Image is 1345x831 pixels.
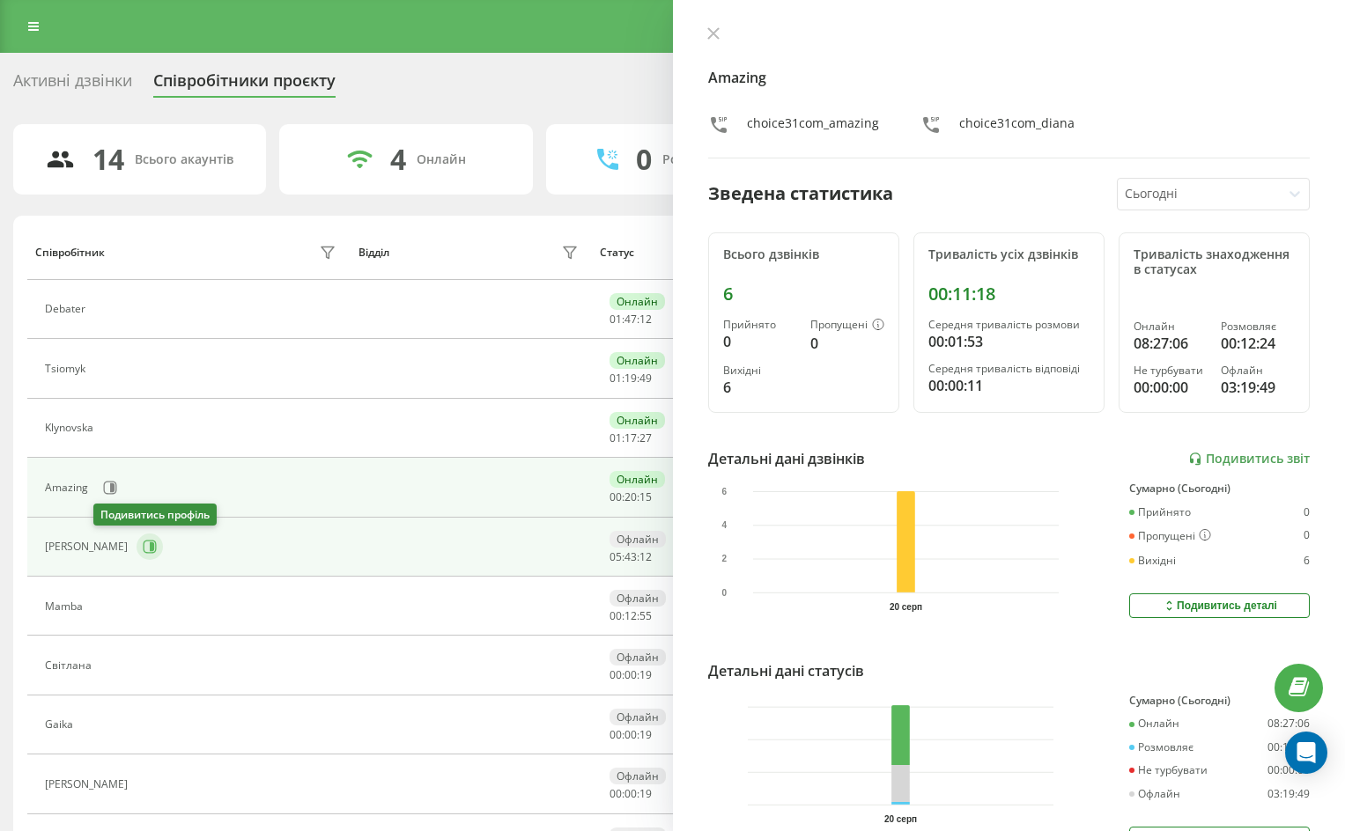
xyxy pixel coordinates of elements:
[639,667,652,682] span: 19
[708,180,893,207] div: Зведена статистика
[610,549,622,564] span: 05
[1134,377,1208,398] div: 00:00:00
[610,430,622,445] span: 01
[636,143,652,176] div: 0
[93,504,217,526] div: Подивитись профіль
[390,143,406,176] div: 4
[1221,333,1295,354] div: 00:12:24
[890,602,922,612] text: 20 серп
[610,352,665,369] div: Онлайн
[610,590,666,607] div: Офлайн
[1162,599,1277,613] div: Подивитись деталі
[1188,452,1310,467] a: Подивитись звіт
[1129,482,1310,495] div: Сумарно (Сьогодні)
[708,448,865,469] div: Детальні дані дзвінків
[610,432,652,445] div: : :
[1267,741,1310,754] div: 00:12:24
[723,331,796,352] div: 0
[1129,764,1208,776] div: Не турбувати
[721,520,727,530] text: 4
[610,471,665,488] div: Онлайн
[624,667,637,682] span: 00
[610,371,622,386] span: 01
[639,786,652,801] span: 19
[723,364,796,377] div: Вихідні
[1221,377,1295,398] div: 03:19:49
[610,786,622,801] span: 00
[1129,529,1211,543] div: Пропущені
[1134,333,1208,354] div: 08:27:06
[708,67,1311,88] h4: Amazing
[884,814,917,824] text: 20 серп
[810,319,884,333] div: Пропущені
[45,541,132,553] div: [PERSON_NAME]
[1267,764,1310,776] div: 00:00:00
[45,363,90,375] div: Tsiomyk
[45,600,87,613] div: Mamba
[45,659,96,672] div: Світлана
[624,786,637,801] span: 00
[610,372,652,385] div: : :
[624,312,637,327] span: 47
[810,333,884,354] div: 0
[610,649,666,666] div: Офлайн
[1129,788,1180,800] div: Офлайн
[747,114,879,140] div: choice31com_amazing
[610,313,652,326] div: : :
[639,430,652,445] span: 27
[358,246,389,259] div: Відділ
[1129,593,1310,618] button: Подивитись деталі
[639,727,652,742] span: 19
[723,283,884,305] div: 6
[928,375,1090,396] div: 00:00:11
[662,152,748,167] div: Розмовляють
[153,71,336,99] div: Співробітники проєкту
[639,489,652,504] span: 15
[723,319,796,331] div: Прийнято
[610,610,652,622] div: : :
[1304,506,1310,518] div: 0
[928,331,1090,352] div: 00:01:53
[1129,695,1310,707] div: Сумарно (Сьогодні)
[721,487,727,496] text: 6
[610,608,622,623] span: 00
[1129,555,1176,567] div: Вихідні
[45,422,98,434] div: Klynovska
[45,718,78,731] div: Gaika
[417,152,466,167] div: Онлайн
[639,608,652,623] span: 55
[1129,717,1179,730] div: Онлайн
[721,555,727,564] text: 2
[624,489,637,504] span: 20
[610,531,666,548] div: Офлайн
[1221,320,1295,333] div: Розмовляє
[610,491,652,504] div: : :
[610,727,622,742] span: 00
[610,412,665,429] div: Онлайн
[1134,247,1295,277] div: Тривалість знаходження в статусах
[1134,320,1208,333] div: Онлайн
[1267,717,1310,730] div: 08:27:06
[610,669,652,681] div: : :
[1285,732,1327,774] div: Open Intercom Messenger
[610,768,666,784] div: Офлайн
[610,489,622,504] span: 00
[1129,741,1194,754] div: Розмовляє
[723,247,884,262] div: Всього дзвінків
[45,778,132,791] div: [PERSON_NAME]
[624,608,637,623] span: 12
[723,377,796,398] div: 6
[610,709,666,725] div: Офлайн
[600,246,634,259] div: Статус
[610,729,652,741] div: : :
[610,667,622,682] span: 00
[1304,555,1310,567] div: 6
[928,363,1090,375] div: Середня тривалість відповіді
[92,143,124,176] div: 14
[624,549,637,564] span: 43
[610,788,652,800] div: : :
[624,371,637,386] span: 19
[45,482,92,494] div: Amazing
[959,114,1075,140] div: choice31com_diana
[639,312,652,327] span: 12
